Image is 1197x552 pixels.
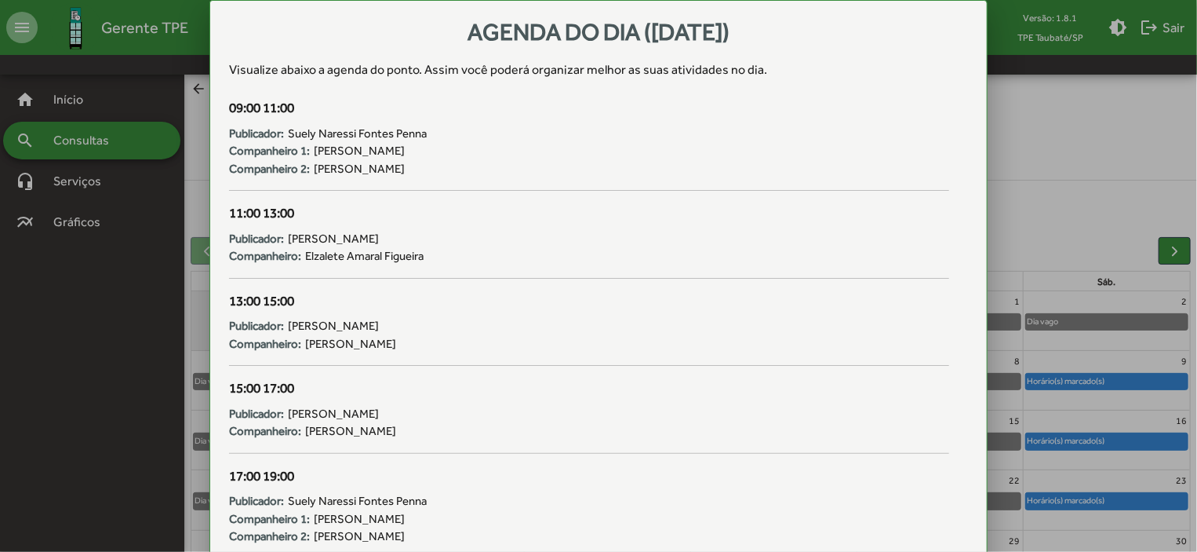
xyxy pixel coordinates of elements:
[229,422,301,441] strong: Companheiro:
[305,247,424,265] span: Elzalete Amaral Figueira
[229,317,284,335] strong: Publicador:
[229,60,968,79] div: Visualize abaixo a agenda do ponto . Assim você poderá organizar melhor as suas atividades no dia.
[314,160,405,178] span: [PERSON_NAME]
[229,125,284,143] strong: Publicador:
[229,405,284,423] strong: Publicador:
[229,510,310,528] strong: Companheiro 1:
[229,142,310,160] strong: Companheiro 1:
[229,466,949,487] div: 17:00 19:00
[288,317,379,335] span: [PERSON_NAME]
[229,335,301,353] strong: Companheiro:
[229,247,301,265] strong: Companheiro:
[314,510,405,528] span: [PERSON_NAME]
[305,335,396,353] span: [PERSON_NAME]
[288,125,427,143] span: Suely Naressi Fontes Penna
[288,492,427,510] span: Suely Naressi Fontes Penna
[229,160,310,178] strong: Companheiro 2:
[305,422,396,441] span: [PERSON_NAME]
[229,528,310,546] strong: Companheiro 2:
[314,142,405,160] span: [PERSON_NAME]
[468,18,729,46] span: Agenda do dia ([DATE])
[229,378,949,399] div: 15:00 17:00
[288,405,379,423] span: [PERSON_NAME]
[229,203,949,224] div: 11:00 13:00
[229,492,284,510] strong: Publicador:
[288,230,379,248] span: [PERSON_NAME]
[314,528,405,546] span: [PERSON_NAME]
[229,230,284,248] strong: Publicador:
[229,291,949,312] div: 13:00 15:00
[229,98,949,119] div: 09:00 11:00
